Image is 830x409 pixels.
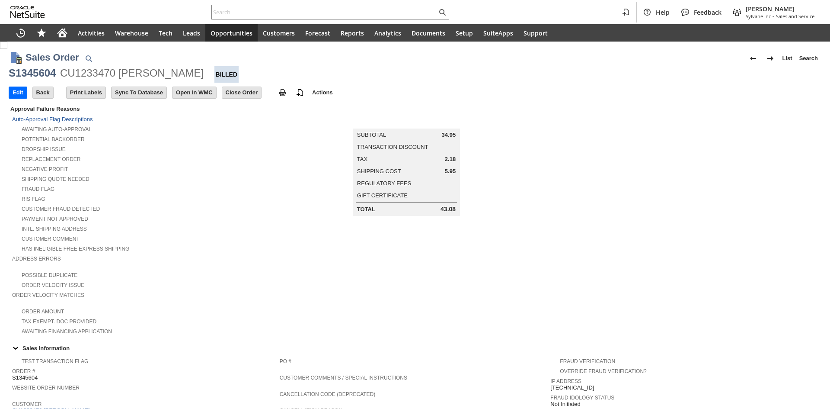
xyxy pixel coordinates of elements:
[374,29,401,37] span: Analytics
[357,156,367,162] a: Tax
[22,246,129,252] a: Has Ineligible Free Express Shipping
[57,28,67,38] svg: Home
[796,52,821,65] a: Search
[83,53,94,64] img: Quick Find
[280,391,376,397] a: Cancellation Code (deprecated)
[31,24,52,42] div: Shortcuts
[22,319,96,325] a: Tax Exempt. Doc Provided
[773,13,774,19] span: -
[9,66,56,80] div: S1345604
[22,216,88,222] a: Payment not approved
[115,29,148,37] span: Warehouse
[550,378,581,384] a: IP Address
[560,358,615,364] a: Fraud Verification
[12,116,93,122] a: Auto-Approval Flag Descriptions
[9,342,818,354] div: Sales Information
[67,87,105,98] input: Print Labels
[278,87,288,98] img: print.svg
[12,368,35,374] a: Order #
[10,24,31,42] a: Recent Records
[22,156,80,162] a: Replacement Order
[412,29,445,37] span: Documents
[22,126,92,132] a: Awaiting Auto-Approval
[357,192,408,199] a: Gift Certificate
[550,384,594,391] span: [TECHNICAL_ID]
[300,24,335,42] a: Forecast
[353,115,460,129] caption: Summary
[341,29,364,37] span: Reports
[178,24,205,42] a: Leads
[357,144,428,150] a: Transaction Discount
[445,156,456,163] span: 2.18
[441,206,456,213] span: 43.08
[78,29,105,37] span: Activities
[478,24,518,42] a: SuiteApps
[26,50,79,64] h1: Sales Order
[518,24,553,42] a: Support
[33,87,53,98] input: Back
[357,168,401,174] a: Shipping Cost
[694,8,721,16] span: Feedback
[153,24,178,42] a: Tech
[22,328,112,335] a: Awaiting Financing Application
[36,28,47,38] svg: Shortcuts
[263,29,295,37] span: Customers
[357,132,386,138] a: Subtotal
[22,166,68,172] a: Negative Profit
[183,29,200,37] span: Leads
[73,24,110,42] a: Activities
[172,87,216,98] input: Open In WMC
[205,24,258,42] a: Opportunities
[212,7,437,17] input: Search
[214,66,239,83] div: Billed
[12,256,61,262] a: Address Errors
[22,136,85,142] a: Potential Backorder
[60,66,204,80] div: CU1233470 [PERSON_NAME]
[22,282,84,288] a: Order Velocity Issue
[524,29,548,37] span: Support
[765,53,776,64] img: Next
[776,13,814,19] span: Sales and Service
[22,226,87,232] a: Intl. Shipping Address
[746,13,771,19] span: Sylvane Inc
[112,87,166,98] input: Sync To Database
[309,89,336,96] a: Actions
[22,309,64,315] a: Order Amount
[22,146,66,152] a: Dropship Issue
[12,385,80,391] a: Website Order Number
[483,29,513,37] span: SuiteApps
[12,292,84,298] a: Order Velocity Matches
[280,358,291,364] a: PO #
[110,24,153,42] a: Warehouse
[305,29,330,37] span: Forecast
[258,24,300,42] a: Customers
[9,104,276,114] div: Approval Failure Reasons
[779,52,796,65] a: List
[9,87,27,98] input: Edit
[12,401,41,407] a: Customer
[357,206,375,213] a: Total
[22,272,77,278] a: Possible Duplicate
[550,401,580,408] span: Not Initiated
[456,29,473,37] span: Setup
[550,395,614,401] a: Fraud Idology Status
[369,24,406,42] a: Analytics
[295,87,305,98] img: add-record.svg
[22,236,80,242] a: Customer Comment
[437,7,447,17] svg: Search
[748,53,758,64] img: Previous
[222,87,261,98] input: Close Order
[335,24,369,42] a: Reports
[442,132,456,138] span: 34.95
[450,24,478,42] a: Setup
[406,24,450,42] a: Documents
[22,196,45,202] a: RIS flag
[52,24,73,42] a: Home
[656,8,670,16] span: Help
[357,180,411,187] a: Regulatory Fees
[16,28,26,38] svg: Recent Records
[445,168,456,175] span: 5.95
[9,342,821,354] td: Sales Information
[22,176,89,182] a: Shipping Quote Needed
[12,374,38,381] span: S1345604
